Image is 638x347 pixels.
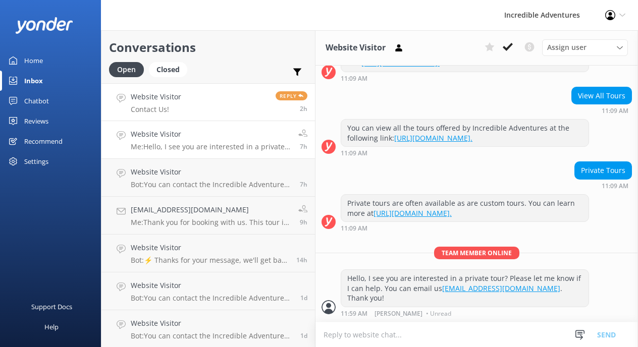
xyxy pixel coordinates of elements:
span: Team member online [434,247,519,259]
span: Reply [276,91,307,100]
a: Website VisitorBot:⚡ Thanks for your message, we'll get back to you as soon as we can. You're als... [101,235,315,272]
div: Home [24,50,43,71]
a: Website VisitorBot:You can contact the Incredible Adventures team at [PHONE_NUMBER], or by emaili... [101,272,315,310]
span: Oct 02 2025 04:59pm (UTC -07:00) America/Los_Angeles [300,104,307,113]
a: Website VisitorBot:You can contact the Incredible Adventures team at [PHONE_NUMBER], or by emaili... [101,159,315,197]
span: Oct 02 2025 09:50am (UTC -07:00) America/Los_Angeles [300,218,307,226]
span: [PERSON_NAME] [375,311,422,317]
div: Oct 02 2025 11:09am (UTC -07:00) America/Los_Angeles [341,224,589,232]
span: Oct 01 2025 11:27am (UTC -07:00) America/Los_Angeles [300,331,307,340]
strong: 11:09 AM [602,183,628,189]
span: Oct 02 2025 05:24am (UTC -07:00) America/Los_Angeles [296,256,307,264]
p: Me: Hello, I see you are interested in a private tour? Please let me know if I can help. You can ... [131,142,291,151]
strong: 11:59 AM [341,311,367,317]
p: Contact Us! [131,105,181,114]
strong: 11:09 AM [341,225,367,232]
a: Open [109,64,149,75]
h4: Website Visitor [131,280,293,291]
p: Bot: ⚡ Thanks for your message, we'll get back to you as soon as we can. You're also welcome to k... [131,256,289,265]
p: Bot: You can contact the Incredible Adventures team at [PHONE_NUMBER], or by emailing [EMAIL_ADDR... [131,331,293,340]
h4: Website Visitor [131,91,181,102]
div: Oct 02 2025 11:09am (UTC -07:00) America/Los_Angeles [574,182,632,189]
a: Website VisitorContact Us!Reply2h [101,83,315,121]
div: Private Tours [575,162,631,179]
h4: [EMAIL_ADDRESS][DOMAIN_NAME] [131,204,291,215]
div: View All Tours [572,87,631,104]
span: • Unread [426,311,451,317]
h4: Website Visitor [131,242,289,253]
a: [EMAIL_ADDRESS][DOMAIN_NAME] [442,283,560,293]
h4: Website Visitor [131,166,292,178]
a: [URL][DOMAIN_NAME]. [361,58,440,68]
p: Bot: You can contact the Incredible Adventures team at [PHONE_NUMBER], or by emailing [EMAIL_ADDR... [131,294,293,303]
div: Help [44,317,59,337]
div: Support Docs [31,297,72,317]
a: [URL][DOMAIN_NAME]. [394,133,472,143]
div: Open [109,62,144,77]
strong: 11:09 AM [341,76,367,82]
span: Oct 02 2025 11:59am (UTC -07:00) America/Los_Angeles [300,142,307,151]
div: You can view all the tours offered by Incredible Adventures at the following link: [341,120,589,146]
h3: Website Visitor [326,41,386,54]
h2: Conversations [109,38,307,57]
div: Assign User [542,39,628,55]
div: Oct 02 2025 11:59am (UTC -07:00) America/Los_Angeles [341,310,589,317]
img: yonder-white-logo.png [15,17,73,34]
div: Chatbot [24,91,49,111]
h4: Website Visitor [131,318,293,329]
span: Oct 02 2025 11:56am (UTC -07:00) America/Los_Angeles [300,180,307,189]
h4: Website Visitor [131,129,291,140]
div: Settings [24,151,48,171]
div: Recommend [24,131,63,151]
span: Assign user [547,42,587,53]
p: Me: Thank you for booking with us. This tour is operated by one of our trusted partners, and they... [131,218,291,227]
div: Oct 02 2025 11:09am (UTC -07:00) America/Los_Angeles [341,75,589,82]
div: Oct 02 2025 11:09am (UTC -07:00) America/Los_Angeles [571,107,632,114]
strong: 11:09 AM [341,150,367,156]
a: Closed [149,64,192,75]
a: [URL][DOMAIN_NAME]. [374,208,452,218]
div: Oct 02 2025 11:09am (UTC -07:00) America/Los_Angeles [341,149,589,156]
div: Reviews [24,111,48,131]
div: Inbox [24,71,43,91]
div: Hello, I see you are interested in a private tour? Please let me know if I can help. You can emai... [341,270,589,307]
strong: 11:09 AM [602,108,628,114]
div: Private tours are often available as are custom tours. You can learn more at [341,195,589,221]
a: [EMAIL_ADDRESS][DOMAIN_NAME]Me:Thank you for booking with us. This tour is operated by one of our... [101,197,315,235]
a: Website VisitorMe:Hello, I see you are interested in a private tour? Please let me know if I can ... [101,121,315,159]
div: Closed [149,62,187,77]
span: Oct 01 2025 01:09pm (UTC -07:00) America/Los_Angeles [300,294,307,302]
p: Bot: You can contact the Incredible Adventures team at [PHONE_NUMBER], or by emailing [EMAIL_ADDR... [131,180,292,189]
